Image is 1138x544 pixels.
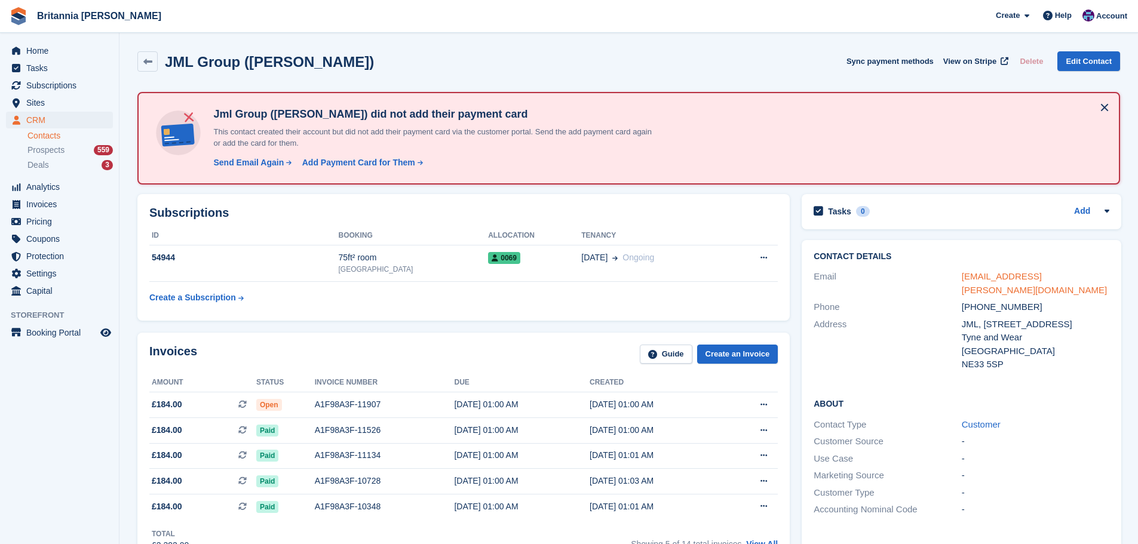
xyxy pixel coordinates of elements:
[27,145,65,156] span: Prospects
[315,475,455,487] div: A1F98A3F-10728
[962,452,1109,466] div: -
[943,56,996,67] span: View on Stripe
[6,282,113,299] a: menu
[256,450,278,462] span: Paid
[6,324,113,341] a: menu
[256,501,278,513] span: Paid
[26,265,98,282] span: Settings
[962,435,1109,448] div: -
[149,373,256,392] th: Amount
[1074,205,1090,219] a: Add
[256,373,315,392] th: Status
[256,399,282,411] span: Open
[962,300,1109,314] div: [PHONE_NUMBER]
[962,358,1109,371] div: NE33 5SP
[962,419,1001,429] a: Customer
[6,230,113,247] a: menu
[962,469,1109,482] div: -
[152,449,182,462] span: £184.00
[581,226,728,245] th: Tenancy
[814,503,961,517] div: Accounting Nominal Code
[315,398,455,411] div: A1F98A3F-11907
[315,500,455,513] div: A1F98A3F-10348
[6,112,113,128] a: menu
[1082,10,1094,21] img: Becca Clark
[590,475,725,487] div: [DATE] 01:03 AM
[208,126,657,149] p: This contact created their account but did not add their payment card via the customer portal. Se...
[26,60,98,76] span: Tasks
[581,251,608,264] span: [DATE]
[6,196,113,213] a: menu
[94,145,113,155] div: 559
[26,94,98,111] span: Sites
[814,435,961,448] div: Customer Source
[6,265,113,282] a: menu
[152,398,182,411] span: £184.00
[1055,10,1072,21] span: Help
[454,373,590,392] th: Due
[590,373,725,392] th: Created
[454,398,590,411] div: [DATE] 01:00 AM
[454,424,590,437] div: [DATE] 01:00 AM
[27,144,113,156] a: Prospects 559
[454,475,590,487] div: [DATE] 01:00 AM
[297,156,424,169] a: Add Payment Card for Them
[814,270,961,297] div: Email
[102,160,113,170] div: 3
[11,309,119,321] span: Storefront
[6,179,113,195] a: menu
[26,77,98,94] span: Subscriptions
[149,206,778,220] h2: Subscriptions
[814,486,961,500] div: Customer Type
[856,206,870,217] div: 0
[996,10,1020,21] span: Create
[27,159,113,171] a: Deals 3
[814,318,961,371] div: Address
[6,213,113,230] a: menu
[315,424,455,437] div: A1F98A3F-11526
[256,475,278,487] span: Paid
[846,51,934,71] button: Sync payment methods
[26,213,98,230] span: Pricing
[152,528,189,539] div: Total
[149,251,339,264] div: 54944
[590,424,725,437] div: [DATE] 01:00 AM
[27,130,113,142] a: Contacts
[208,107,657,121] h4: Jml Group ([PERSON_NAME]) did not add their payment card
[6,42,113,59] a: menu
[152,500,182,513] span: £184.00
[814,452,961,466] div: Use Case
[962,331,1109,345] div: Tyne and Wear
[1096,10,1127,22] span: Account
[1015,51,1048,71] button: Delete
[6,60,113,76] a: menu
[962,486,1109,500] div: -
[32,6,166,26] a: Britannia [PERSON_NAME]
[590,398,725,411] div: [DATE] 01:00 AM
[1057,51,1120,71] a: Edit Contact
[10,7,27,25] img: stora-icon-8386f47178a22dfd0bd8f6a31ec36ba5ce8667c1dd55bd0f319d3a0aa187defe.svg
[256,425,278,437] span: Paid
[152,424,182,437] span: £184.00
[26,179,98,195] span: Analytics
[962,503,1109,517] div: -
[488,226,581,245] th: Allocation
[149,345,197,364] h2: Invoices
[962,345,1109,358] div: [GEOGRAPHIC_DATA]
[938,51,1011,71] a: View on Stripe
[26,196,98,213] span: Invoices
[6,248,113,265] a: menu
[640,345,692,364] a: Guide
[814,469,961,482] div: Marketing Source
[488,252,520,264] span: 0069
[454,449,590,462] div: [DATE] 01:00 AM
[302,156,415,169] div: Add Payment Card for Them
[339,264,489,275] div: [GEOGRAPHIC_DATA]
[26,248,98,265] span: Protection
[6,77,113,94] a: menu
[814,300,961,314] div: Phone
[814,397,1109,409] h2: About
[814,418,961,432] div: Contact Type
[828,206,851,217] h2: Tasks
[149,287,244,309] a: Create a Subscription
